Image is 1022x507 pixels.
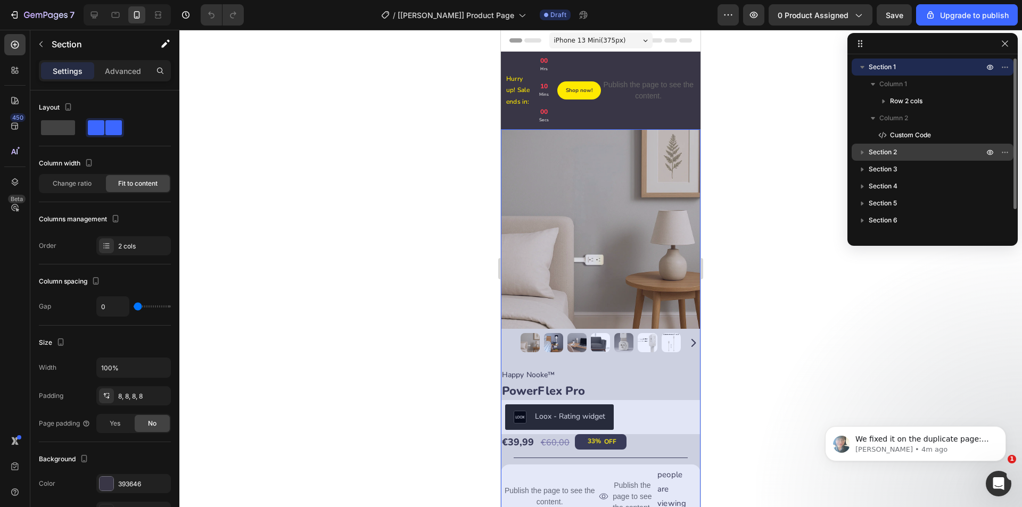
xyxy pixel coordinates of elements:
div: 8, 8, 8, 8 [118,392,168,401]
span: [[PERSON_NAME]] Product Page [398,10,514,21]
button: Upgrade to publish [916,4,1018,26]
span: Section 6 [869,215,897,226]
span: Save [886,11,903,20]
span: Row 2 cols [890,96,922,106]
div: Order [39,241,56,251]
div: Size [39,336,67,350]
span: Section 5 [869,198,897,209]
span: Section 1 [869,62,896,72]
span: Section 3 [869,164,897,174]
div: Upgrade to publish [925,10,1009,21]
span: Column 1 [879,79,907,89]
span: Fit to content [118,179,158,188]
span: Change ratio [53,179,92,188]
div: Color [39,479,55,488]
span: Section 7 [869,232,897,243]
div: 393646 [118,479,168,489]
p: 7 [70,9,75,21]
div: 2 cols [118,242,168,251]
p: Advanced [105,65,141,77]
p: Publish the page to see the content. [112,450,152,484]
span: Section 2 [869,147,897,157]
div: Layout [39,101,75,115]
iframe: Design area [501,30,700,507]
div: Column spacing [39,275,102,289]
div: Gap [39,302,51,311]
span: 1 [1008,455,1016,463]
span: Draft [550,10,566,20]
div: Page padding [39,419,90,428]
div: 450 [10,113,26,122]
div: Background [39,452,90,467]
input: Auto [97,297,129,316]
span: Column 2 [879,113,908,123]
div: Columns management [39,212,122,227]
span: No [148,419,156,428]
iframe: Intercom notifications message [809,404,1022,478]
p: people are viewing rigth now [156,438,194,495]
p: Section [52,38,139,51]
div: Column width [39,156,95,171]
input: Auto [97,358,170,377]
span: Yes [110,419,120,428]
p: Settings [53,65,83,77]
div: Width [39,363,56,372]
iframe: Intercom live chat [986,471,1011,496]
span: Custom Code [890,130,931,140]
div: Undo/Redo [201,4,244,26]
button: Save [877,4,912,26]
div: Beta [8,195,26,203]
button: 0 product assigned [769,4,872,26]
div: Padding [39,391,63,401]
span: 0 product assigned [778,10,848,21]
span: / [393,10,395,21]
button: 7 [4,4,79,26]
span: Section 4 [869,181,897,192]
